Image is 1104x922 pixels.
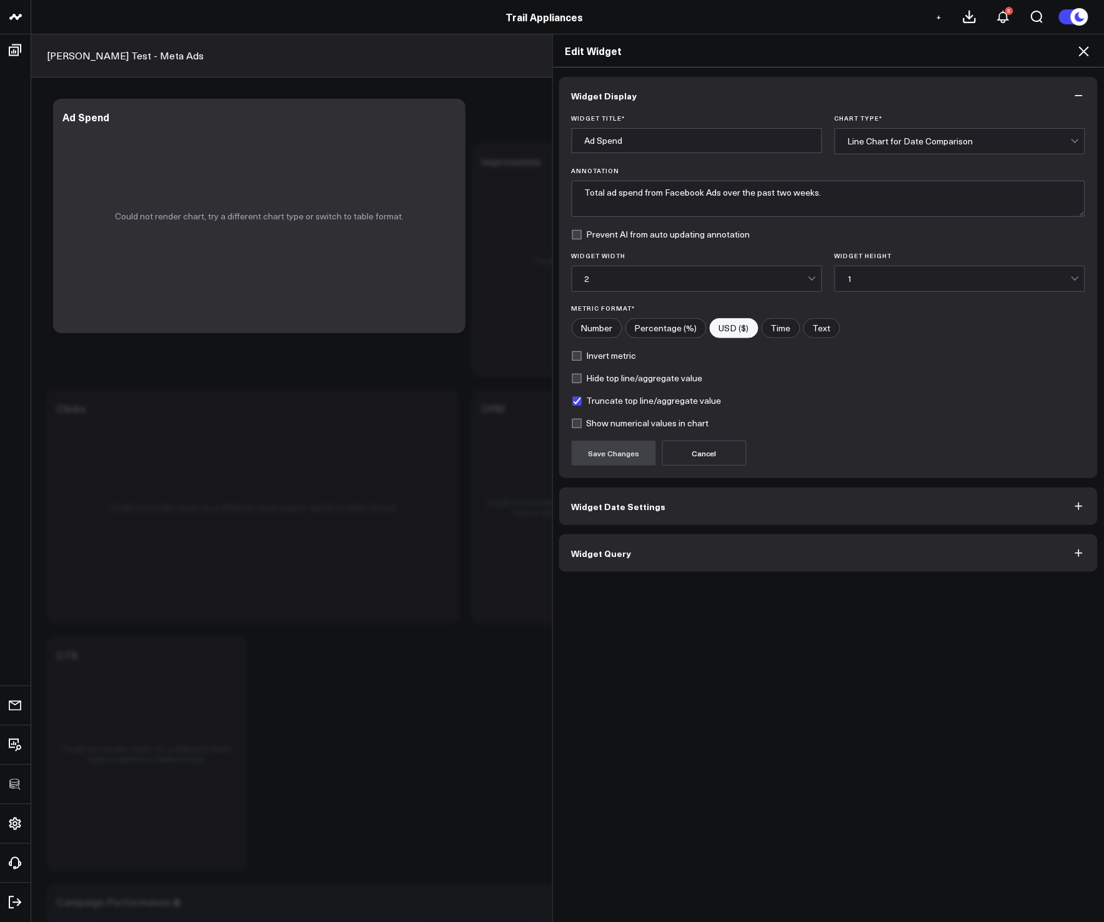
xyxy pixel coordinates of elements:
[559,488,1098,525] button: Widget Date Settings
[572,229,750,239] label: Prevent AI from auto updating annotation
[585,274,808,284] div: 2
[572,167,1086,174] label: Annotation
[572,396,722,406] label: Truncate top line/aggregate value
[803,318,840,338] label: Text
[662,441,747,466] button: Cancel
[572,351,637,361] label: Invert metric
[572,252,822,259] label: Widget Width
[505,10,583,24] a: Trail Appliances
[835,114,1085,122] label: Chart Type *
[572,373,703,383] label: Hide top line/aggregate value
[625,318,707,338] label: Percentage (%)
[1005,7,1013,15] div: 3
[937,13,942,21] span: +
[848,274,1071,284] div: 1
[710,318,758,338] label: USD ($)
[572,128,822,153] input: Enter your widget title
[565,44,1092,58] h2: Edit Widget
[572,441,656,466] button: Save Changes
[572,548,632,558] span: Widget Query
[572,181,1086,217] textarea: Total ad spend from Facebook Ads over the past two weeks.
[559,77,1098,114] button: Widget Display
[835,252,1085,259] label: Widget Height
[762,318,800,338] label: Time
[572,501,666,511] span: Widget Date Settings
[572,304,1086,312] label: Metric Format*
[932,9,947,24] button: +
[572,91,637,101] span: Widget Display
[559,534,1098,572] button: Widget Query
[572,318,622,338] label: Number
[848,136,1071,146] div: Line Chart for Date Comparison
[572,418,709,428] label: Show numerical values in chart
[572,114,822,122] label: Widget Title *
